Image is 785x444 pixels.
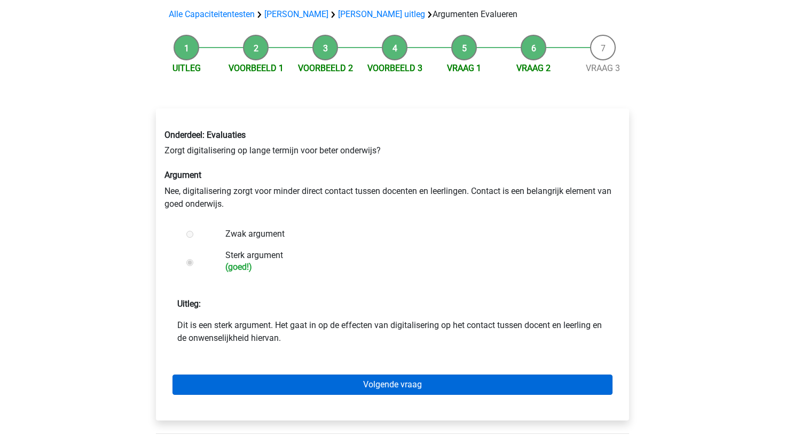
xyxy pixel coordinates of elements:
a: Volgende vraag [172,375,613,395]
div: Argumenten Evalueren [164,8,621,21]
a: Alle Capaciteitentesten [169,9,255,19]
a: [PERSON_NAME] [264,9,328,19]
p: Dit is een sterk argument. Het gaat in op de effecten van digitalisering op het contact tussen do... [177,319,608,345]
a: Voorbeeld 3 [367,63,422,73]
a: Voorbeeld 1 [229,63,284,73]
strong: Uitleg: [177,299,201,309]
h6: (goed!) [225,262,595,272]
a: Voorbeeld 2 [298,63,353,73]
a: [PERSON_NAME] uitleg [338,9,425,19]
label: Sterk argument [225,249,595,272]
a: Uitleg [172,63,201,73]
a: Vraag 1 [447,63,481,73]
div: Zorgt digitalisering op lange termijn voor beter onderwijs? Nee, digitalisering zorgt voor minder... [156,121,629,219]
a: Vraag 3 [586,63,620,73]
label: Zwak argument [225,228,595,240]
h6: Argument [164,170,621,180]
a: Vraag 2 [516,63,551,73]
h6: Onderdeel: Evaluaties [164,130,621,140]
